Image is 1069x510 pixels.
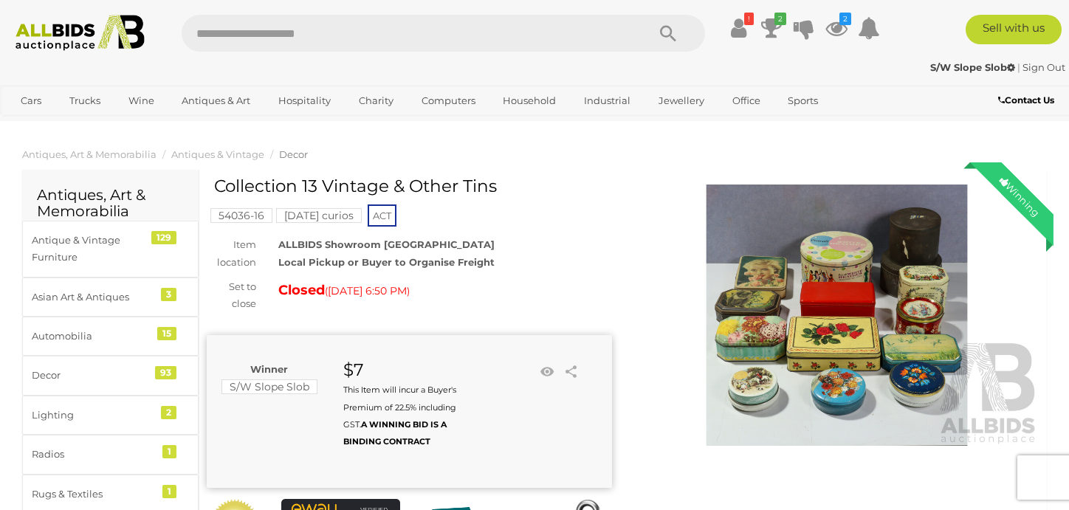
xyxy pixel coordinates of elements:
[279,148,308,160] a: Decor
[276,208,362,223] mark: [DATE] curios
[32,289,154,306] div: Asian Art & Antiques
[723,89,770,113] a: Office
[276,210,362,221] a: [DATE] curios
[966,15,1062,44] a: Sell with us
[214,177,608,196] h1: Collection 13 Vintage & Other Tins
[119,89,164,113] a: Wine
[998,92,1058,108] a: Contact Us
[250,363,288,375] b: Winner
[22,356,199,395] a: Decor 93
[161,288,176,301] div: 3
[778,89,828,113] a: Sports
[278,256,495,268] strong: Local Pickup or Buyer to Organise Freight
[634,185,1039,446] img: Collection 13 Vintage & Other Tins
[22,221,199,278] a: Antique & Vintage Furniture 129
[32,446,154,463] div: Radios
[536,361,558,383] li: Watch this item
[930,61,1017,73] a: S/W Slope Slob
[728,15,750,41] a: !
[825,15,848,41] a: 2
[278,238,495,250] strong: ALLBIDS Showroom [GEOGRAPHIC_DATA]
[343,385,456,447] small: This Item will incur a Buyer's Premium of 22.5% including GST.
[1022,61,1065,73] a: Sign Out
[37,187,184,219] h2: Antiques, Art & Memorabilia
[328,284,407,297] span: [DATE] 6:50 PM
[368,204,396,227] span: ACT
[196,236,267,271] div: Item location
[22,317,199,356] a: Automobilia 15
[11,89,51,113] a: Cars
[162,485,176,498] div: 1
[32,407,154,424] div: Lighting
[986,162,1053,230] div: Winning
[493,89,566,113] a: Household
[998,94,1054,106] b: Contact Us
[162,445,176,458] div: 1
[157,327,176,340] div: 15
[196,278,267,313] div: Set to close
[32,232,154,266] div: Antique & Vintage Furniture
[60,89,110,113] a: Trucks
[574,89,640,113] a: Industrial
[839,13,851,25] i: 2
[210,210,272,221] a: 54036-16
[412,89,485,113] a: Computers
[22,396,199,435] a: Lighting 2
[210,208,272,223] mark: 54036-16
[151,231,176,244] div: 129
[1017,61,1020,73] span: |
[32,367,154,384] div: Decor
[155,366,176,379] div: 93
[172,89,260,113] a: Antiques & Art
[22,278,199,317] a: Asian Art & Antiques 3
[760,15,783,41] a: 2
[930,61,1015,73] strong: S/W Slope Slob
[11,113,135,137] a: [GEOGRAPHIC_DATA]
[269,89,340,113] a: Hospitality
[22,148,157,160] a: Antiques, Art & Memorabilia
[774,13,786,25] i: 2
[32,328,154,345] div: Automobilia
[221,379,317,394] mark: S/W Slope Slob
[343,419,447,447] b: A WINNING BID IS A BINDING CONTRACT
[161,406,176,419] div: 2
[744,13,754,25] i: !
[343,359,364,380] strong: $7
[32,486,154,503] div: Rugs & Textiles
[349,89,403,113] a: Charity
[325,285,410,297] span: ( )
[278,282,325,298] strong: Closed
[171,148,264,160] a: Antiques & Vintage
[8,15,152,51] img: Allbids.com.au
[649,89,714,113] a: Jewellery
[22,435,199,474] a: Radios 1
[631,15,705,52] button: Search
